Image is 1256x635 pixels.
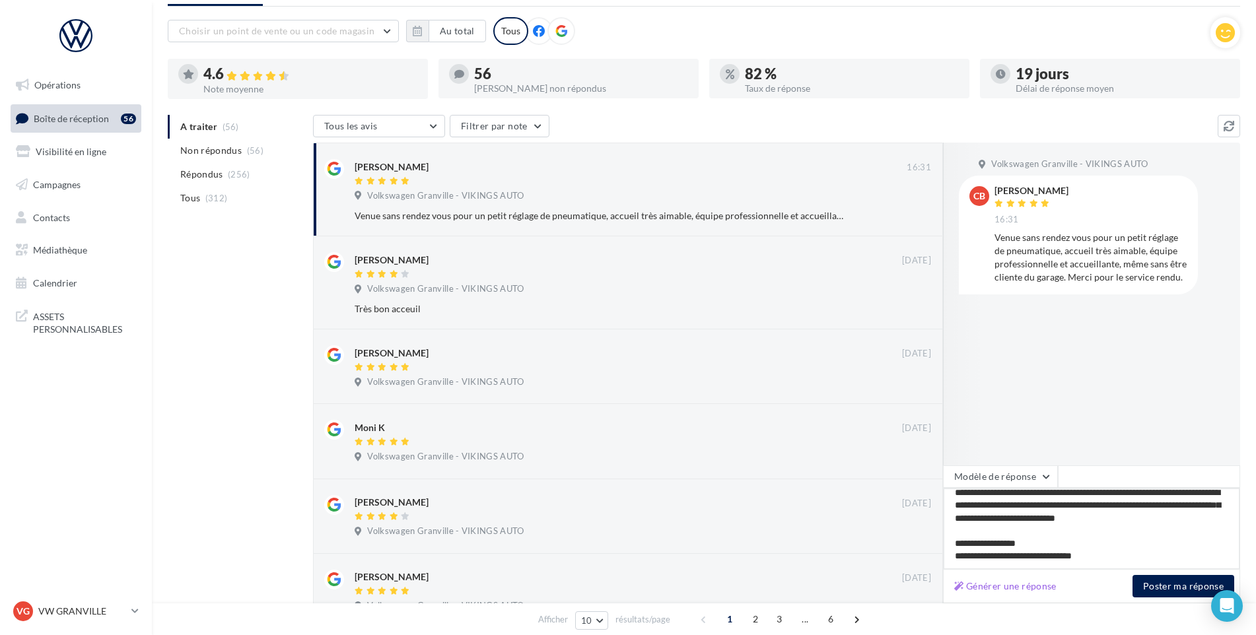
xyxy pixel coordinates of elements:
span: Tous les avis [324,120,378,131]
span: [DATE] [902,422,931,434]
a: Boîte de réception56 [8,104,144,133]
span: 16:31 [994,214,1019,226]
span: Médiathèque [33,244,87,255]
span: ... [794,609,816,630]
a: Calendrier [8,269,144,297]
span: (56) [247,145,263,156]
button: Tous les avis [313,115,445,137]
span: 1 [719,609,740,630]
div: [PERSON_NAME] [355,496,429,509]
span: Volkswagen Granville - VIKINGS AUTO [367,190,524,202]
div: [PERSON_NAME] [355,347,429,360]
span: (312) [205,193,228,203]
span: Campagnes [33,179,81,190]
button: Choisir un point de vente ou un code magasin [168,20,399,42]
span: résultats/page [615,613,670,626]
span: Répondus [180,168,223,181]
span: Tous [180,191,200,205]
div: [PERSON_NAME] [994,186,1068,195]
a: Médiathèque [8,236,144,264]
a: ASSETS PERSONNALISABLES [8,302,144,341]
span: [DATE] [902,348,931,360]
button: Au total [406,20,486,42]
div: 4.6 [203,67,417,82]
span: Volkswagen Granville - VIKINGS AUTO [367,600,524,612]
div: 19 jours [1016,67,1230,81]
span: [DATE] [902,498,931,510]
a: Campagnes [8,171,144,199]
div: Délai de réponse moyen [1016,84,1230,93]
span: 16:31 [907,162,931,174]
span: CB [973,189,985,203]
span: Volkswagen Granville - VIKINGS AUTO [367,376,524,388]
span: Choisir un point de vente ou un code magasin [179,25,374,36]
div: Tous [493,17,528,45]
div: Très bon acceuil [355,302,845,316]
a: Visibilité en ligne [8,138,144,166]
span: Non répondus [180,144,242,157]
div: Moni K [355,421,385,434]
a: Opérations [8,71,144,99]
div: Note moyenne [203,84,417,94]
div: Venue sans rendez vous pour un petit réglage de pneumatique, accueil très aimable, équipe profess... [994,231,1187,284]
span: 10 [581,615,592,626]
span: [DATE] [902,572,931,584]
span: Visibilité en ligne [36,146,106,157]
span: Volkswagen Granville - VIKINGS AUTO [367,283,524,295]
div: [PERSON_NAME] [355,160,429,174]
span: (256) [228,169,250,180]
span: Contacts [33,211,70,222]
p: VW GRANVILLE [38,605,126,618]
button: Au total [429,20,486,42]
span: [DATE] [902,255,931,267]
span: Volkswagen Granville - VIKINGS AUTO [367,451,524,463]
div: Venue sans rendez vous pour un petit réglage de pneumatique, accueil très aimable, équipe profess... [355,209,845,222]
a: VG VW GRANVILLE [11,599,141,624]
div: Taux de réponse [745,84,959,93]
span: ASSETS PERSONNALISABLES [33,308,136,336]
button: 10 [575,611,609,630]
span: 3 [769,609,790,630]
div: 56 [474,67,688,81]
span: VG [17,605,30,618]
span: 2 [745,609,766,630]
a: Contacts [8,204,144,232]
span: Volkswagen Granville - VIKINGS AUTO [367,525,524,537]
span: Volkswagen Granville - VIKINGS AUTO [991,158,1148,170]
div: 56 [121,114,136,124]
span: Boîte de réception [34,112,109,123]
span: 6 [820,609,841,630]
span: Opérations [34,79,81,90]
div: [PERSON_NAME] [355,253,429,267]
div: Open Intercom Messenger [1211,590,1243,622]
span: Afficher [538,613,568,626]
button: Générer une réponse [949,578,1062,594]
span: Calendrier [33,277,77,288]
button: Filtrer par note [450,115,549,137]
div: [PERSON_NAME] [355,570,429,584]
button: Poster ma réponse [1133,575,1234,597]
div: 82 % [745,67,959,81]
div: [PERSON_NAME] non répondus [474,84,688,93]
button: Modèle de réponse [943,465,1058,488]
